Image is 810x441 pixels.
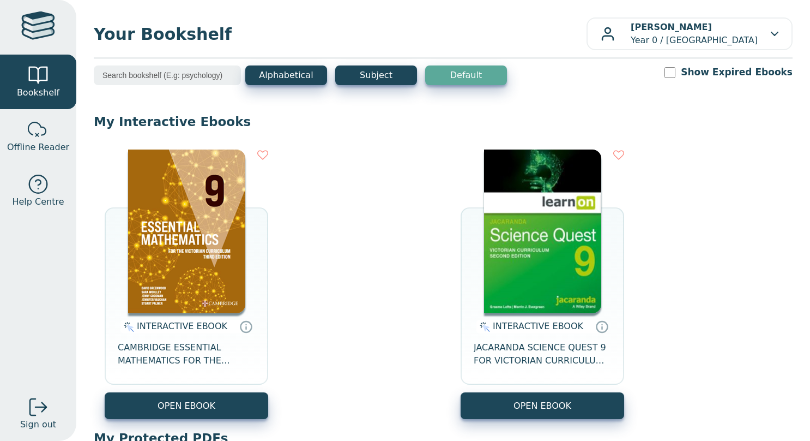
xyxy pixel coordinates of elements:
button: [PERSON_NAME]Year 0 / [GEOGRAPHIC_DATA] [587,17,793,50]
img: 30be4121-5288-ea11-a992-0272d098c78b.png [484,150,601,313]
button: Default [425,65,507,85]
img: interactive.svg [476,320,490,333]
span: CAMBRIDGE ESSENTIAL MATHEMATICS FOR THE VICTORIAN CURRICULUM YEAR 9 EBOOK 3E [118,341,255,367]
button: Subject [335,65,417,85]
a: Interactive eBooks are accessed online via the publisher’s portal. They contain interactive resou... [239,320,252,333]
span: JACARANDA SCIENCE QUEST 9 FOR VICTORIAN CURRICULUM LEARNON 2E EBOOK [474,341,611,367]
span: Help Centre [12,195,64,208]
b: [PERSON_NAME] [631,22,712,32]
span: Sign out [20,418,56,431]
p: Year 0 / [GEOGRAPHIC_DATA] [631,21,758,47]
a: Interactive eBooks are accessed online via the publisher’s portal. They contain interactive resou... [595,320,608,333]
img: interactive.svg [120,320,134,333]
span: Bookshelf [17,86,59,99]
button: Alphabetical [245,65,327,85]
span: INTERACTIVE EBOOK [137,321,227,331]
span: Your Bookshelf [94,22,587,46]
button: OPEN EBOOK [461,392,624,419]
p: My Interactive Ebooks [94,114,793,130]
span: INTERACTIVE EBOOK [493,321,583,331]
img: 04b5599d-fef1-41b0-b233-59aa45d44596.png [128,150,245,313]
span: Offline Reader [7,141,69,154]
input: Search bookshelf (E.g: psychology) [94,65,241,85]
label: Show Expired Ebooks [681,65,793,79]
button: OPEN EBOOK [105,392,268,419]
